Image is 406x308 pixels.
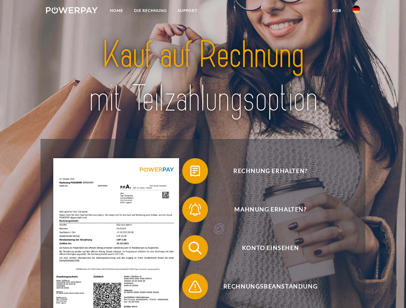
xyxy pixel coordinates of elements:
img: title-powerpay_de.svg [61,31,345,123]
img: qb_warning.svg [187,278,203,295]
span: Rechnungsbeanstandung [192,274,349,299]
span: Rechnung erhalten? [192,158,349,184]
button: Rechnung erhalten? [182,158,349,184]
img: qb_search.svg [187,240,203,256]
span: Konto einsehen [192,235,349,261]
button: Konto einsehen [182,235,349,261]
a: Home [104,5,129,16]
span: Mahnung erhalten? [192,197,349,222]
button: Mahnung erhalten? [182,197,349,222]
a: agb [327,5,347,16]
img: logo-powerpay-white.svg [46,7,98,13]
button: Rechnungsbeanstandung [182,274,349,299]
a: SUPPORT [172,5,203,16]
img: qb_bill.svg [187,163,203,179]
img: de [352,5,360,13]
img: qb_bell.svg [187,201,203,218]
a: DIE RECHNUNG [129,5,172,16]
